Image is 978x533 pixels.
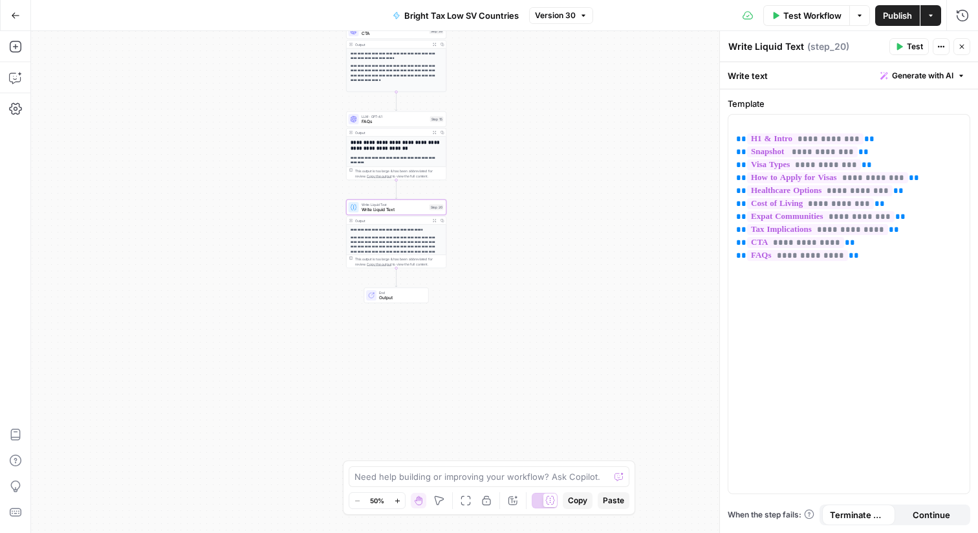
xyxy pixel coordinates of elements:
span: Write Liquid Text [362,207,427,213]
textarea: Write Liquid Text [728,40,804,53]
span: Test [907,41,923,52]
span: Terminate Workflow [830,508,887,521]
g: Edge from step_15 to step_20 [395,180,397,199]
g: Edge from step_20 to end [395,268,397,287]
button: Bright Tax Low SV Countries [385,5,527,26]
span: End [379,290,423,295]
div: Output [355,130,429,135]
div: Output [355,42,429,47]
div: Step 15 [430,117,444,122]
span: Version 30 [535,10,576,21]
button: Generate with AI [875,67,970,84]
span: Continue [913,508,950,521]
div: Step 26 [429,28,444,34]
span: Paste [603,495,624,506]
span: Output [379,295,423,301]
span: Generate with AI [892,70,953,82]
label: Template [728,97,970,110]
span: CTA [362,30,427,37]
div: Output [355,218,429,223]
button: Version 30 [529,7,593,24]
a: When the step fails: [728,509,814,521]
button: Test [889,38,929,55]
button: Paste [598,492,629,509]
div: EndOutput [346,288,446,303]
div: Step 20 [429,205,444,210]
span: Copy [568,495,587,506]
span: Copy the output [367,174,391,178]
span: Publish [883,9,912,22]
span: Bright Tax Low SV Countries [404,9,519,22]
span: Test Workflow [783,9,842,22]
span: LLM · GPT-4.1 [362,114,428,119]
span: FAQs [362,119,428,125]
button: Continue [895,505,968,525]
div: Write text [720,62,978,89]
span: 50% [370,495,384,506]
g: Edge from step_26 to step_15 [395,92,397,111]
span: ( step_20 ) [807,40,849,53]
div: This output is too large & has been abbreviated for review. to view the full content. [355,168,444,179]
div: This output is too large & has been abbreviated for review. to view the full content. [355,256,444,267]
button: Test Workflow [763,5,849,26]
button: Copy [563,492,592,509]
span: Write Liquid Text [362,202,427,207]
span: Copy the output [367,262,391,266]
button: Publish [875,5,920,26]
